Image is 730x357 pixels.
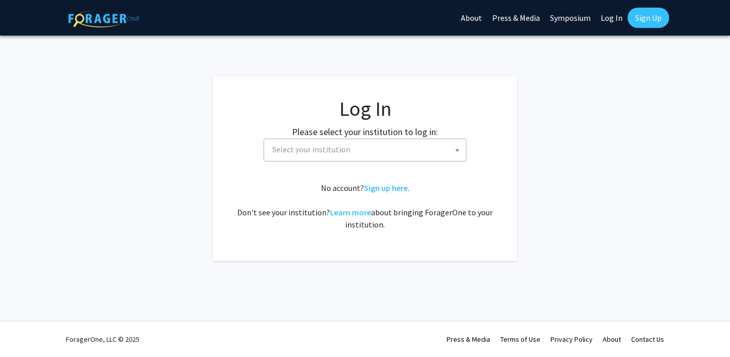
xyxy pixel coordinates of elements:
a: Learn more about bringing ForagerOne to your institution [330,207,371,217]
span: Select your institution [268,139,466,160]
label: Please select your institution to log in: [292,125,438,139]
a: Terms of Use [500,335,540,344]
div: No account? . Don't see your institution? about bringing ForagerOne to your institution. [233,182,497,231]
a: Press & Media [447,335,490,344]
h1: Log In [233,96,497,121]
a: Sign Up [628,8,669,28]
a: Privacy Policy [551,335,593,344]
a: Sign up here [364,183,408,193]
span: Select your institution [264,139,466,161]
div: ForagerOne, LLC © 2025 [66,321,139,357]
span: Select your institution [272,144,350,154]
a: Contact Us [631,335,664,344]
a: About [603,335,621,344]
img: ForagerOne Logo [68,10,139,27]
